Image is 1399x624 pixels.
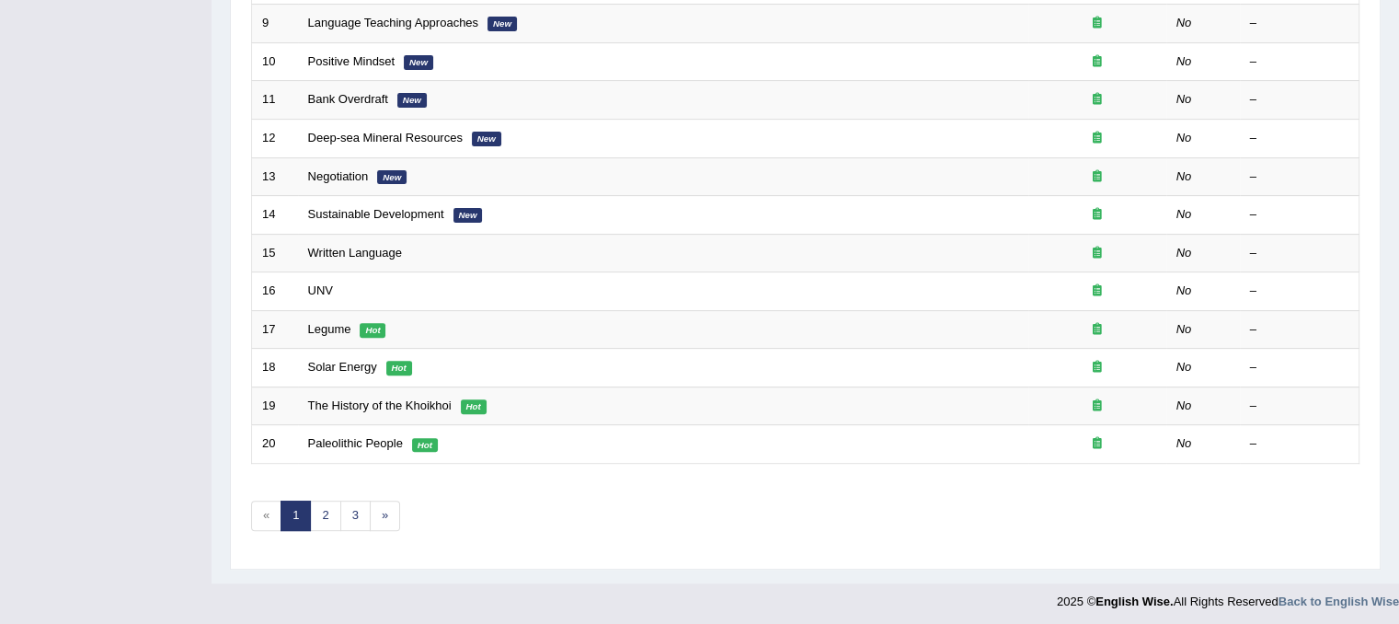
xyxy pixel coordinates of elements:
td: 10 [252,42,298,81]
a: 2 [310,501,340,531]
td: 17 [252,310,298,349]
em: No [1176,131,1192,144]
em: Hot [360,323,385,338]
div: – [1250,283,1349,300]
em: No [1176,399,1192,412]
em: No [1176,360,1192,374]
div: Exam occurring question [1038,53,1156,71]
em: Hot [386,361,412,376]
td: 18 [252,349,298,387]
td: 19 [252,387,298,425]
a: Written Language [308,246,402,260]
div: – [1250,130,1349,147]
em: No [1176,16,1192,29]
div: – [1250,321,1349,339]
td: 16 [252,272,298,311]
em: New [453,208,483,223]
em: No [1176,92,1192,106]
a: Positive Mindset [308,54,396,68]
em: New [487,17,517,31]
a: Bank Overdraft [308,92,388,106]
em: No [1176,283,1192,297]
div: Exam occurring question [1038,91,1156,109]
a: Negotiation [308,169,369,183]
a: Language Teaching Approaches [308,16,479,29]
a: Back to English Wise [1279,595,1399,608]
a: Sustainable Development [308,207,444,221]
td: 14 [252,196,298,235]
strong: English Wise. [1095,595,1173,608]
td: 11 [252,81,298,120]
div: Exam occurring question [1038,15,1156,32]
em: New [397,93,427,108]
a: » [370,501,400,531]
div: Exam occurring question [1038,130,1156,147]
em: New [404,55,433,70]
div: Exam occurring question [1038,359,1156,376]
em: No [1176,54,1192,68]
div: Exam occurring question [1038,206,1156,224]
em: No [1176,169,1192,183]
em: No [1176,207,1192,221]
div: 2025 © All Rights Reserved [1057,584,1399,610]
div: – [1250,91,1349,109]
em: Hot [461,399,487,414]
a: UNV [308,283,333,297]
a: 3 [340,501,371,531]
div: Exam occurring question [1038,398,1156,415]
a: Legume [308,322,351,336]
em: New [472,132,501,146]
div: – [1250,53,1349,71]
em: New [377,170,407,185]
div: Exam occurring question [1038,321,1156,339]
em: Hot [412,438,438,453]
div: Exam occurring question [1038,283,1156,300]
div: Exam occurring question [1038,245,1156,262]
td: 13 [252,157,298,196]
a: 1 [281,501,311,531]
a: Solar Energy [308,360,377,374]
div: – [1250,168,1349,186]
div: – [1250,435,1349,453]
div: – [1250,398,1349,415]
div: – [1250,359,1349,376]
a: The History of the Khoikhoi [308,399,452,412]
em: No [1176,322,1192,336]
div: Exam occurring question [1038,168,1156,186]
a: Deep-sea Mineral Resources [308,131,463,144]
em: No [1176,436,1192,450]
div: Exam occurring question [1038,435,1156,453]
div: – [1250,15,1349,32]
td: 9 [252,5,298,43]
div: – [1250,245,1349,262]
em: No [1176,246,1192,260]
td: 20 [252,425,298,464]
a: Paleolithic People [308,436,403,450]
td: 15 [252,234,298,272]
div: – [1250,206,1349,224]
span: « [251,501,281,531]
td: 12 [252,119,298,157]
